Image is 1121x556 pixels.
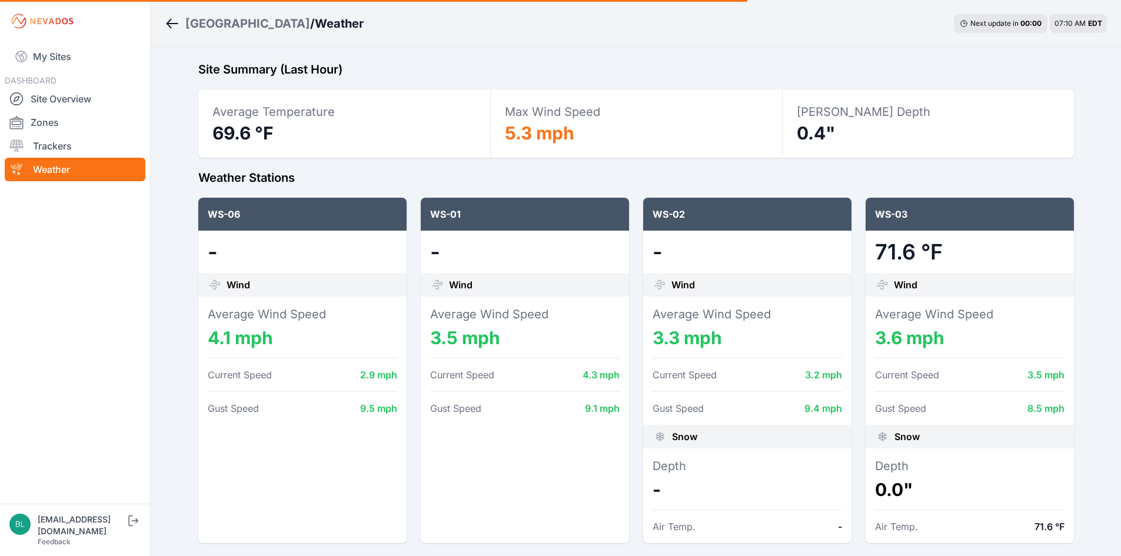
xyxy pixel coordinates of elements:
[208,368,272,382] dt: Current Speed
[671,278,695,292] span: Wind
[421,198,629,231] div: WS-01
[505,105,600,119] span: Max Wind Speed
[449,278,473,292] span: Wind
[875,368,939,382] dt: Current Speed
[805,368,842,382] dd: 3.2 mph
[9,12,75,31] img: Nevados
[310,15,315,32] span: /
[804,401,842,415] dd: 9.4 mph
[5,87,145,111] a: Site Overview
[653,306,842,322] dt: Average Wind Speed
[653,327,842,348] dd: 3.3 mph
[653,240,842,264] dd: -
[208,306,397,322] dt: Average Wind Speed
[38,514,126,537] div: [EMAIL_ADDRESS][DOMAIN_NAME]
[1055,19,1086,28] span: 07:10 AM
[653,458,842,474] dt: Depth
[875,327,1065,348] dd: 3.6 mph
[198,198,407,231] div: WS-06
[212,122,274,144] span: 69.6 °F
[505,122,574,144] span: 5.3 mph
[185,15,310,32] a: [GEOGRAPHIC_DATA]
[583,368,620,382] dd: 4.3 mph
[430,327,620,348] dd: 3.5 mph
[653,401,704,415] dt: Gust Speed
[360,401,397,415] dd: 9.5 mph
[198,61,1074,78] h2: Site Summary (Last Hour)
[585,401,620,415] dd: 9.1 mph
[875,401,926,415] dt: Gust Speed
[198,169,1074,186] h2: Weather Stations
[1088,19,1102,28] span: EDT
[5,75,56,85] span: DASHBOARD
[5,111,145,134] a: Zones
[1020,19,1042,28] div: 00 : 00
[430,368,494,382] dt: Current Speed
[894,430,920,444] span: Snow
[360,368,397,382] dd: 2.9 mph
[838,520,842,534] dd: -
[866,198,1074,231] div: WS-03
[1027,368,1065,382] dd: 3.5 mph
[970,19,1019,28] span: Next update in
[1034,520,1065,534] dd: 71.6 °F
[672,430,697,444] span: Snow
[894,278,917,292] span: Wind
[315,15,364,32] h3: Weather
[875,458,1065,474] dt: Depth
[208,401,259,415] dt: Gust Speed
[797,122,836,144] span: 0.4"
[9,514,31,535] img: blippencott@invenergy.com
[430,306,620,322] dt: Average Wind Speed
[208,240,397,264] dd: -
[797,105,930,119] span: [PERSON_NAME] Depth
[5,42,145,71] a: My Sites
[643,198,851,231] div: WS-02
[208,327,397,348] dd: 4.1 mph
[1027,401,1065,415] dd: 8.5 mph
[38,537,71,546] a: Feedback
[165,8,364,39] nav: Breadcrumb
[653,479,842,500] dd: -
[5,134,145,158] a: Trackers
[875,306,1065,322] dt: Average Wind Speed
[875,520,918,534] dt: Air Temp.
[653,520,696,534] dt: Air Temp.
[653,368,717,382] dt: Current Speed
[212,105,335,119] span: Average Temperature
[227,278,250,292] span: Wind
[875,479,1065,500] dd: 0.0"
[875,240,1065,264] dd: 71.6 °F
[5,158,145,181] a: Weather
[430,401,481,415] dt: Gust Speed
[430,240,620,264] dd: -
